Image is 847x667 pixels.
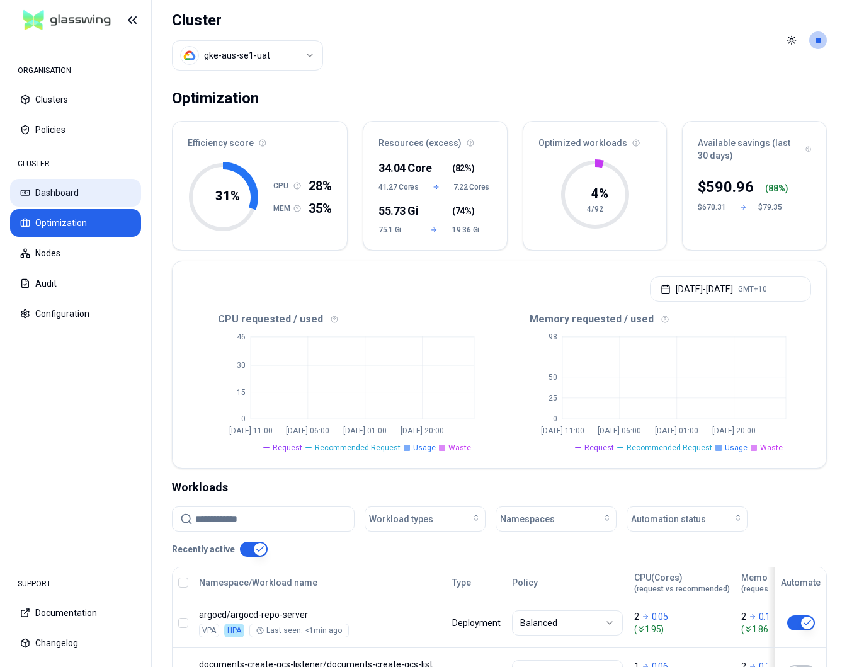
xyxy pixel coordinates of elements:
span: Usage [725,443,748,453]
span: Request [584,443,614,453]
tspan: 4 % [591,186,608,201]
button: Policies [10,116,141,144]
p: 88 [768,182,778,195]
tspan: 15 [237,388,246,397]
span: Namespaces [500,513,555,525]
tspan: 0 [241,414,246,423]
button: Documentation [10,599,141,627]
tspan: [DATE] 01:00 [655,426,698,435]
tspan: 4/92 [587,205,603,214]
button: Workload types [365,506,486,532]
tspan: [DATE] 11:00 [541,426,584,435]
button: Namespaces [496,506,617,532]
span: ( 1.95 ) [634,623,730,636]
span: Request [273,443,302,453]
div: 34.04 Core [378,159,416,177]
span: 82% [455,162,472,174]
span: (request vs recommended) [634,584,730,594]
span: 7.22 Cores [453,182,489,192]
div: $670.31 [698,202,728,212]
h1: Cluster [172,10,323,30]
tspan: 30 [237,361,246,370]
span: 35% [309,200,332,217]
tspan: [DATE] 06:00 [598,426,641,435]
span: Waste [760,443,783,453]
p: 2 [634,610,639,623]
tspan: 46 [237,333,246,341]
tspan: [DATE] 11:00 [229,426,273,435]
div: Workloads [172,479,827,496]
span: Automation status [631,513,706,525]
div: CPU(Cores) [634,571,730,594]
button: This workload cannot be automated, because HPA is applied or managed by Gitops. [787,615,815,630]
span: Workload types [369,513,433,525]
button: Audit [10,270,141,297]
div: VPA [199,624,219,637]
button: Type [452,570,471,595]
img: gcp [183,49,196,62]
tspan: [DATE] 01:00 [343,426,387,435]
tspan: 98 [549,333,557,341]
button: CPU(Cores)(request vs recommended) [634,570,730,595]
span: 28% [309,177,332,195]
button: [DATE]-[DATE]GMT+10 [650,276,811,302]
span: ( ) [452,205,474,217]
div: ORGANISATION [10,58,141,83]
div: Memory requested / used [499,312,811,327]
div: Memory(Gi) [741,571,837,594]
tspan: [DATE] 06:00 [286,426,329,435]
button: Configuration [10,300,141,328]
div: Available savings (last 30 days) [683,122,826,169]
p: 2 [741,610,746,623]
span: 19.36 Gi [452,225,489,235]
button: Memory(Gi)(request vs recommended) [741,570,837,595]
span: ( ) [452,162,474,174]
div: SUPPORT [10,571,141,596]
div: Policy [512,576,623,589]
div: Automate [781,576,821,589]
div: $ [698,177,754,197]
tspan: 25 [549,394,557,402]
tspan: [DATE] 20:00 [401,426,444,435]
div: Efficiency score [173,122,347,157]
span: Waste [448,443,471,453]
div: Optimized workloads [523,122,667,157]
div: 55.73 Gi [378,202,416,220]
button: Dashboard [10,179,141,207]
span: 41.27 Cores [378,182,419,192]
div: Deployment [452,617,501,629]
span: Usage [413,443,436,453]
p: 0.14 [759,610,775,623]
button: Namespace/Workload name [199,570,317,595]
div: CLUSTER [10,151,141,176]
tspan: 31 % [215,188,240,203]
div: CPU requested / used [188,312,499,327]
button: Automation status [627,506,748,532]
img: GlassWing [18,6,116,35]
div: Resources (excess) [363,122,507,157]
span: ( 1.86 ) [741,623,837,636]
button: Nodes [10,239,141,267]
div: Optimization [172,86,259,111]
p: argocd-repo-server [199,608,441,621]
h1: CPU [273,181,293,191]
p: Recently active [172,543,235,556]
h1: MEM [273,203,293,214]
div: ( %) [765,182,788,195]
span: 74% [455,205,472,217]
p: 590.96 [706,177,754,197]
tspan: 0 [553,414,557,423]
span: (request vs recommended) [741,584,837,594]
div: gke-aus-se1-uat [204,49,270,62]
div: HPA is enabled on both CPU and Memory, this workload cannot be optimised. [224,624,244,637]
p: 0.05 [652,610,668,623]
span: 75.1 Gi [378,225,416,235]
button: Changelog [10,629,141,657]
button: Optimization [10,209,141,237]
span: GMT+10 [738,284,767,294]
button: Select a value [172,40,323,71]
button: Clusters [10,86,141,113]
span: Recommended Request [315,443,401,453]
div: Last seen: <1min ago [256,625,342,636]
span: Recommended Request [627,443,712,453]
